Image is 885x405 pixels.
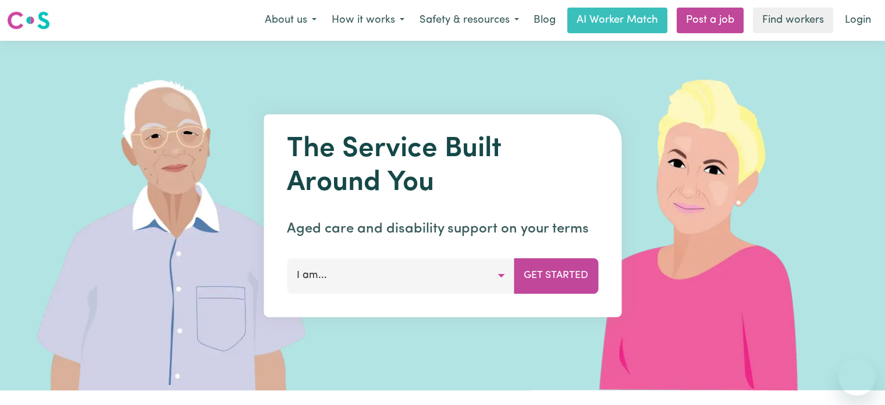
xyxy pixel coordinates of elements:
h1: The Service Built Around You [287,133,598,200]
button: How it works [324,8,412,33]
a: Post a job [677,8,744,33]
iframe: Button to launch messaging window [838,358,876,396]
button: Get Started [514,258,598,293]
a: Blog [527,8,563,33]
p: Aged care and disability support on your terms [287,219,598,240]
a: AI Worker Match [567,8,667,33]
button: I am... [287,258,514,293]
button: Safety & resources [412,8,527,33]
a: Careseekers logo [7,7,50,34]
a: Find workers [753,8,833,33]
img: Careseekers logo [7,10,50,31]
a: Login [838,8,878,33]
button: About us [257,8,324,33]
